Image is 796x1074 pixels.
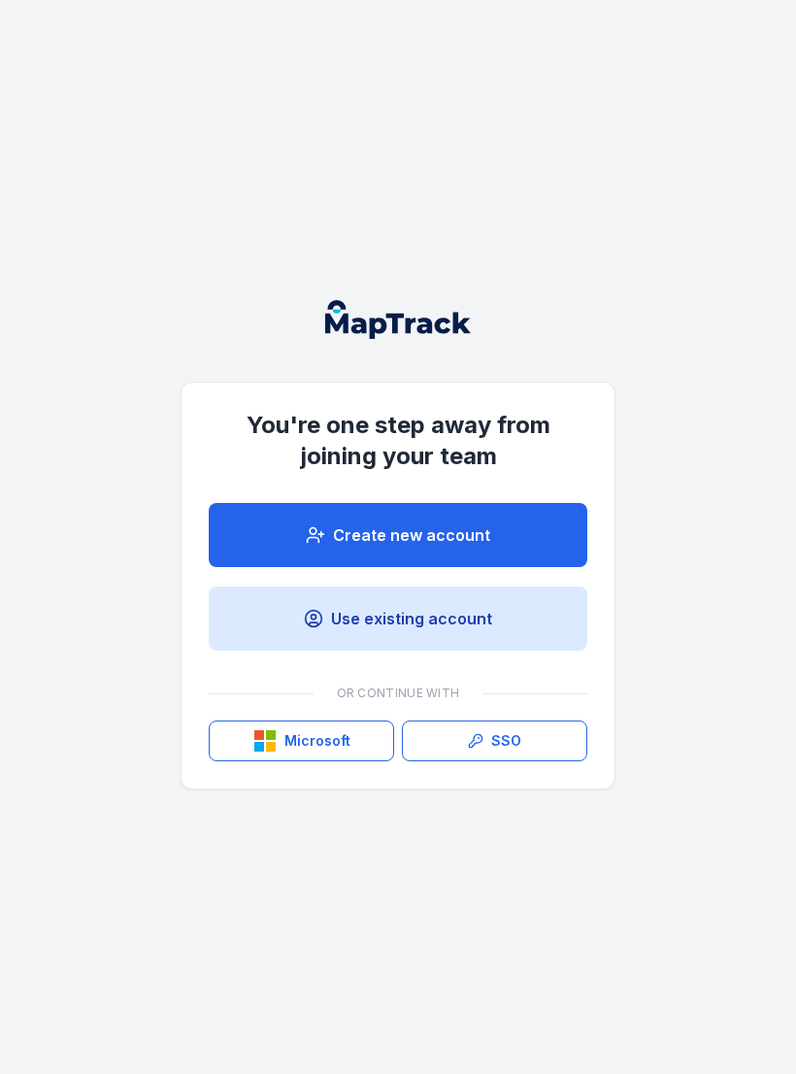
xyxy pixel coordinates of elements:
button: Microsoft [209,721,394,761]
h1: You're one step away from joining your team [209,410,587,472]
nav: Global [302,300,494,339]
a: SSO [402,721,587,761]
a: Create new account [209,503,587,567]
a: Use existing account [209,587,587,651]
div: Or continue with [209,674,587,713]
